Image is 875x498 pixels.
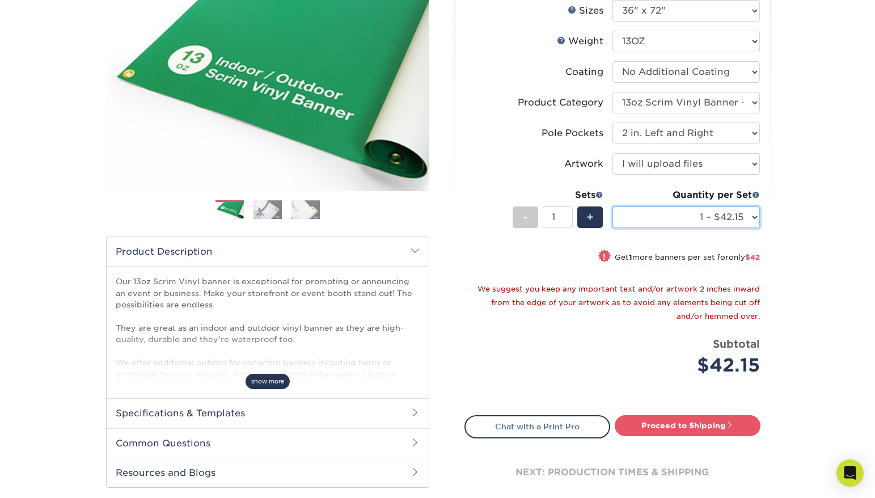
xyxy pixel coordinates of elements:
span: show more [246,374,290,389]
h2: Specifications & Templates [107,398,429,428]
h2: Common Questions [107,428,429,458]
img: Banners 01 [215,201,244,221]
div: $42.15 [621,352,760,379]
img: Banners 03 [291,200,320,220]
div: Artwork [564,157,603,171]
small: Get more banners per set for [615,253,760,264]
strong: 1 [629,253,632,261]
strong: Subtotal [713,337,760,350]
div: Pole Pockets [542,126,603,140]
div: Sizes [568,4,603,18]
div: Product Category [518,96,603,109]
div: Sets [513,188,603,202]
div: Quantity per Set [612,188,760,202]
img: Banners 02 [253,200,282,220]
h2: Resources and Blogs [107,458,429,487]
small: We suggest you keep any important text and/or artwork 2 inches inward from the edge of your artwo... [477,285,760,320]
span: $42 [745,253,760,261]
span: ! [603,251,606,263]
div: Coating [565,65,603,79]
span: + [586,209,594,226]
span: only [729,253,760,261]
a: Chat with a Print Pro [464,415,610,438]
a: Proceed to Shipping [615,415,760,436]
div: Open Intercom Messenger [836,459,864,487]
h2: Product Description [107,237,429,266]
span: - [523,209,528,226]
div: Weight [557,35,603,48]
